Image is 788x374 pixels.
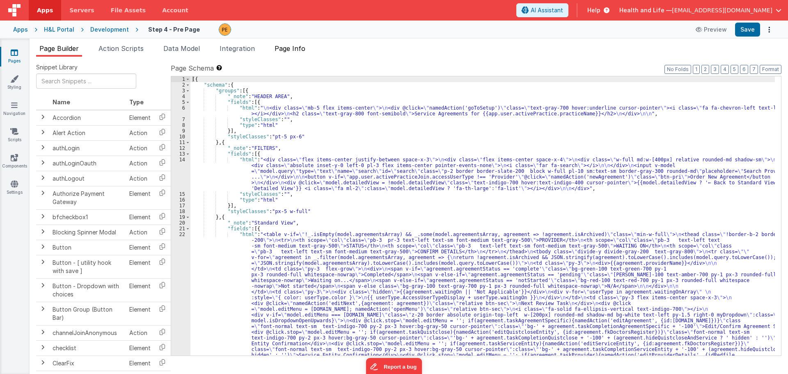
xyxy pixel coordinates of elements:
span: Health and Life — [619,6,672,14]
td: bfcheckbox1 [49,209,126,225]
td: Action [126,156,154,171]
button: Format [760,65,781,74]
span: Page Schema [171,63,214,73]
button: 3 [711,65,719,74]
td: Blocking Spinner Modal [49,225,126,240]
td: channelJoinAnonymous [49,325,126,340]
td: authLoginOauth [49,156,126,171]
div: 5 [171,99,190,105]
td: Element [126,110,154,126]
td: Element [126,302,154,325]
div: 14 [171,157,190,191]
div: 17 [171,203,190,209]
td: authLogin [49,140,126,156]
td: Action [126,125,154,140]
img: 9824c9b2ced8ee662419f2f3ea18dbb0 [219,24,231,35]
div: 21 [171,226,190,232]
div: Development [90,25,129,34]
td: Authorize Payment Gateway [49,186,126,209]
td: Element [126,356,154,371]
div: 16 [171,197,190,203]
span: Integration [220,44,255,53]
input: Search Snippets ... [36,73,136,89]
button: Options [763,24,775,35]
span: AI Assistant [531,6,563,14]
span: Action Scripts [98,44,144,53]
span: Page Info [275,44,305,53]
div: 2 [171,82,190,88]
td: checklist [49,340,126,356]
td: authLogout [49,171,126,186]
td: Element [126,255,154,278]
div: 10 [171,134,190,140]
td: Action [126,140,154,156]
button: AI Assistant [516,3,568,17]
div: 19 [171,214,190,220]
div: 12 [171,145,190,151]
div: 6 [171,105,190,117]
td: Element [126,240,154,255]
span: File Assets [111,6,146,14]
button: No Folds [664,65,691,74]
span: Servers [69,6,94,14]
span: Help [587,6,600,14]
div: 4 [171,94,190,99]
td: Action [126,225,154,240]
h4: Step 4 - Pre Page [148,26,200,32]
div: 9 [171,128,190,134]
td: Element [126,340,154,356]
div: 20 [171,220,190,226]
span: [EMAIL_ADDRESS][DOMAIN_NAME] [672,6,772,14]
td: Button Group (Button Bar) [49,302,126,325]
div: 18 [171,209,190,214]
td: ClearFix [49,356,126,371]
button: 6 [740,65,748,74]
div: 8 [171,122,190,128]
span: Snippet Library [36,63,78,71]
td: Element [126,278,154,302]
button: 4 [721,65,729,74]
span: Data Model [163,44,200,53]
td: Element [126,186,154,209]
td: Action [126,325,154,340]
button: Save [735,23,760,37]
div: 13 [171,151,190,157]
td: Button - Dropdown with choices [49,278,126,302]
button: 2 [701,65,709,74]
span: Page Builder [39,44,79,53]
span: Type [129,99,144,106]
div: H&L Portal [44,25,74,34]
span: Name [53,99,70,106]
div: 1 [171,76,190,82]
td: Alert Action [49,125,126,140]
div: 3 [171,88,190,94]
button: 5 [731,65,738,74]
td: Accordion [49,110,126,126]
td: Action [126,171,154,186]
button: Preview [691,23,732,36]
td: Button - [ utility hook with save ] [49,255,126,278]
button: 7 [750,65,758,74]
td: Button [49,240,126,255]
div: Apps [13,25,28,34]
td: Element [126,209,154,225]
span: Apps [37,6,53,14]
div: 11 [171,140,190,145]
div: 7 [171,117,190,122]
div: 15 [171,191,190,197]
button: Health and Life — [EMAIL_ADDRESS][DOMAIN_NAME] [619,6,781,14]
button: 1 [693,65,700,74]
